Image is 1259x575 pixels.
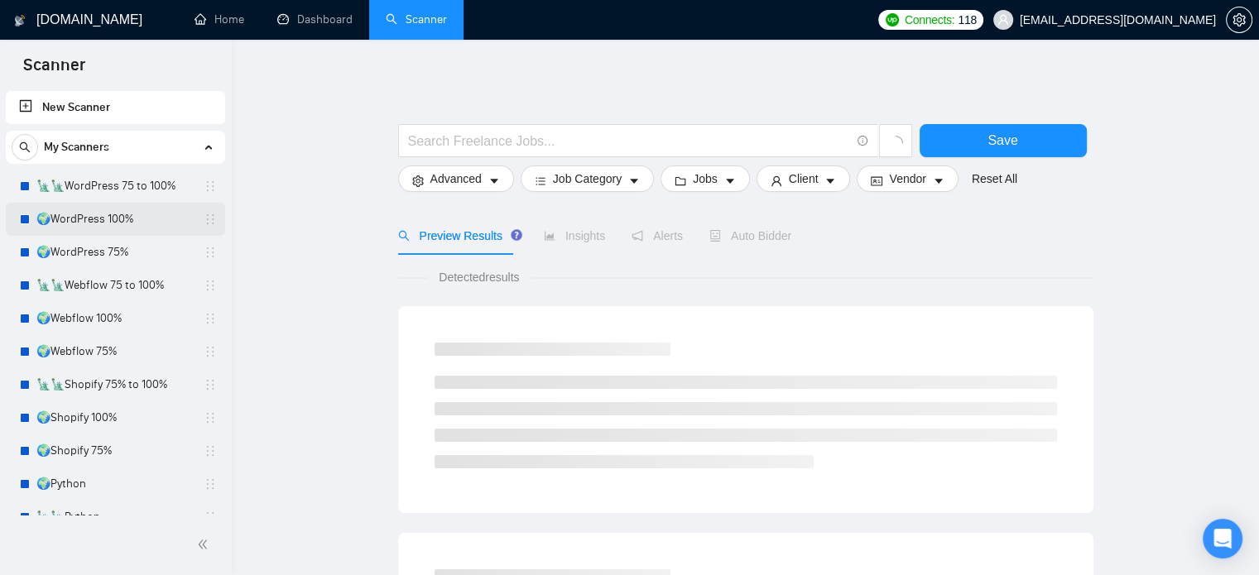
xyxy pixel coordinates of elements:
[632,230,643,242] span: notification
[771,175,782,187] span: user
[972,170,1017,188] a: Reset All
[858,136,868,146] span: info-circle
[398,165,514,192] button: settingAdvancedcaret-down
[36,401,194,434] a: 🌍Shopify 100%
[661,165,750,192] button: folderJobscaret-down
[509,228,524,242] div: Tooltip anchor
[889,170,925,188] span: Vendor
[1226,13,1252,26] a: setting
[36,501,194,534] a: 🗽🗽Python
[6,91,225,124] li: New Scanner
[204,345,217,358] span: holder
[857,165,958,192] button: idcardVendorcaret-down
[871,175,882,187] span: idcard
[398,229,517,242] span: Preview Results
[1227,13,1252,26] span: setting
[933,175,944,187] span: caret-down
[398,230,410,242] span: search
[632,229,683,242] span: Alerts
[1203,519,1242,558] div: Open Intercom Messenger
[958,11,976,29] span: 118
[905,11,954,29] span: Connects:
[204,246,217,259] span: holder
[36,170,194,203] a: 🗽🗽WordPress 75 to 100%
[675,175,686,187] span: folder
[886,13,899,26] img: upwork-logo.png
[920,124,1087,157] button: Save
[757,165,851,192] button: userClientcaret-down
[1226,7,1252,33] button: setting
[12,141,37,153] span: search
[535,175,546,187] span: bars
[204,477,217,491] span: holder
[824,175,836,187] span: caret-down
[19,91,212,124] a: New Scanner
[36,269,194,302] a: 🗽🗽Webflow 75 to 100%
[204,312,217,325] span: holder
[386,12,447,26] a: searchScanner
[204,378,217,391] span: holder
[204,213,217,226] span: holder
[553,170,622,188] span: Job Category
[204,180,217,193] span: holder
[488,175,500,187] span: caret-down
[709,230,721,242] span: robot
[544,229,605,242] span: Insights
[277,12,353,26] a: dashboardDashboard
[44,131,109,164] span: My Scanners
[36,467,194,501] a: 🌍Python
[204,444,217,458] span: holder
[204,279,217,292] span: holder
[36,302,194,335] a: 🌍Webflow 100%
[888,136,903,151] span: loading
[36,236,194,269] a: 🌍WordPress 75%
[197,536,214,553] span: double-left
[709,229,791,242] span: Auto Bidder
[997,14,1009,26] span: user
[427,268,531,286] span: Detected results
[12,134,38,161] button: search
[10,53,99,88] span: Scanner
[36,434,194,467] a: 🌍Shopify 75%
[724,175,736,187] span: caret-down
[14,7,26,34] img: logo
[987,130,1017,151] span: Save
[521,165,654,192] button: barsJob Categorycaret-down
[36,335,194,368] a: 🌍Webflow 75%
[36,203,194,236] a: 🌍WordPress 100%
[628,175,640,187] span: caret-down
[204,510,217,524] span: holder
[544,230,555,242] span: area-chart
[204,411,217,424] span: holder
[693,170,718,188] span: Jobs
[412,175,424,187] span: setting
[195,12,244,26] a: homeHome
[408,131,850,151] input: Search Freelance Jobs...
[430,170,482,188] span: Advanced
[36,368,194,401] a: 🗽🗽Shopify 75% to 100%
[789,170,819,188] span: Client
